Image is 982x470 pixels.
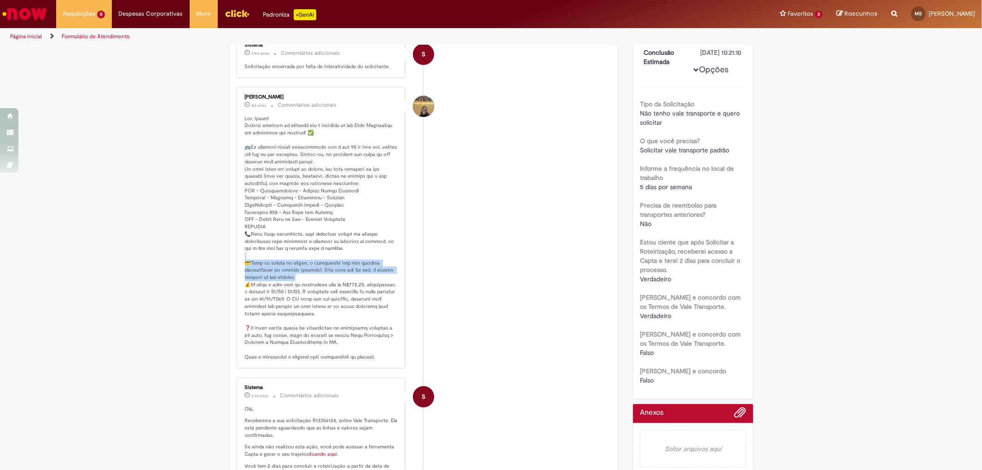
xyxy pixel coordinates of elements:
a: Rascunhos [837,10,877,18]
b: Informe a frequência no local de trabalho [640,164,734,182]
p: Solicitação encerrada por falta de interatividade do solicitante. [245,63,398,70]
img: ServiceNow [1,5,48,23]
span: Verdadeiro [640,312,671,320]
span: 28m atrás [252,51,270,56]
time: 05/08/2025 15:21:09 [252,393,269,399]
div: System [413,386,434,407]
a: Página inicial [10,33,42,40]
b: [PERSON_NAME] e concordo com os Termos de Vale Transporte. [640,293,741,311]
span: Rascunhos [844,9,877,18]
div: Sistema [245,385,398,390]
span: Verdadeiro [640,275,671,283]
time: 20/08/2025 15:45:17 [252,103,267,108]
b: [PERSON_NAME] e concordo [640,367,726,375]
p: Se ainda não realizou esta ação, você pode acessar a ferramenta Capta e gerar o seu trajeto [245,443,398,458]
span: S [422,386,425,408]
small: Comentários adicionais [281,49,340,57]
em: Soltar arquivos aqui [640,430,746,468]
span: Falso [640,376,654,384]
p: Lor, Ipsum! Dolorsi ametcon ad elitsedd eiu t incididu ut lab Etdo Magnaaliqu eni adminimve qui n... [245,115,398,361]
h2: Anexos [640,409,663,417]
span: 23d atrás [252,393,269,399]
small: Comentários adicionais [280,392,339,400]
span: 2 [815,11,823,18]
b: O que você precisa? [640,137,700,145]
ul: Trilhas de página [7,28,648,45]
b: Precisa de reembolso para transportes anteriores? [640,201,716,219]
span: Requisições [63,9,95,18]
span: Não tenho vale transporte e quero solicitar [640,109,742,127]
span: Favoritos [788,9,813,18]
span: 5 [97,11,105,18]
div: Sistema [245,42,398,48]
button: Adicionar anexos [734,406,746,423]
b: [PERSON_NAME] e concordo com os Termos de Vale Transporte. [640,330,741,348]
img: click_logo_yellow_360x200.png [225,6,250,20]
span: 5 dias por semana [640,183,692,191]
div: [DATE] 10:21:10 [700,48,743,57]
div: System [413,44,434,65]
div: Amanda De Campos Gomes Do Nascimento [413,96,434,117]
span: 8d atrás [252,103,267,108]
dt: Conclusão Estimada [637,48,693,66]
div: Padroniza [263,9,316,20]
span: Solicitar vale transporte padrão [640,146,729,154]
div: [PERSON_NAME] [245,94,398,100]
b: Estou ciente que após Solicitar a Roteirização, receberei acesso a Capta e terei 2 dias para conc... [640,238,740,274]
span: Despesas Corporativas [119,9,183,18]
p: Recebemos a sua solicitação R13356124, sobre Vale Transporte. Ela está pendente aguardando que as... [245,417,398,439]
p: Olá, [245,406,398,413]
span: Falso [640,348,654,357]
span: MS [915,11,922,17]
span: [PERSON_NAME] [929,10,975,17]
small: Comentários adicionais [278,101,337,109]
b: Tipo da Solicitação [640,100,694,108]
span: S [422,43,425,65]
a: Formulário de Atendimento [62,33,130,40]
span: Não [640,220,651,228]
p: +GenAi [294,9,316,20]
a: clicando aqui. [307,451,339,458]
span: More [197,9,211,18]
